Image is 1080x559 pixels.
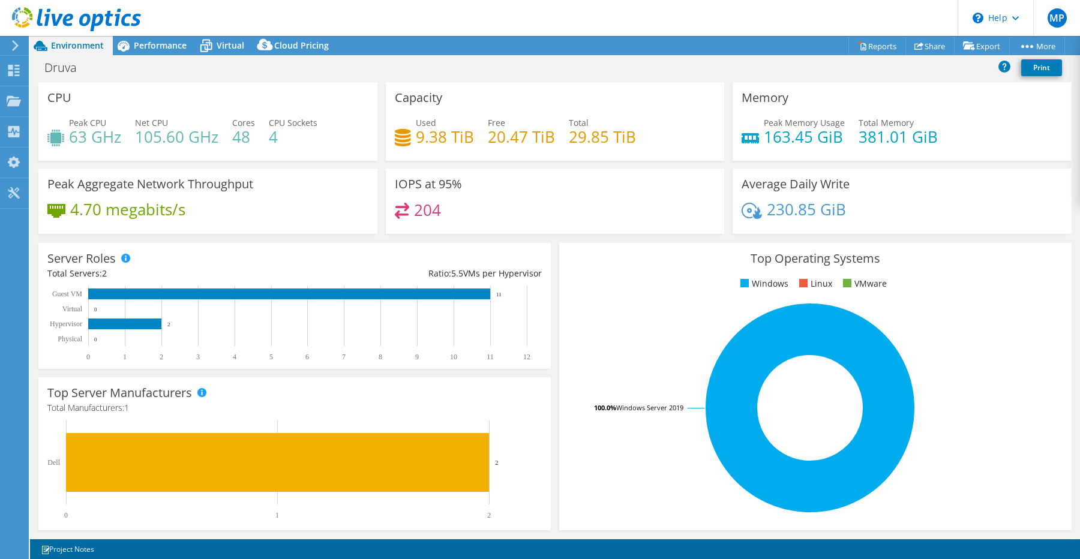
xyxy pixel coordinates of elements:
[69,130,121,143] h4: 63 GHz
[39,61,95,74] h1: Druva
[135,130,218,143] h4: 105.60 GHz
[134,40,187,51] span: Performance
[568,252,1063,265] h3: Top Operating Systems
[487,511,491,519] text: 2
[764,117,845,128] span: Peak Memory Usage
[859,130,938,143] h4: 381.01 GiB
[487,353,494,361] text: 11
[135,117,168,128] span: Net CPU
[415,353,419,361] text: 9
[742,91,788,104] h3: Memory
[905,37,955,55] a: Share
[50,320,82,328] text: Hypervisor
[767,203,846,216] h4: 230.85 GiB
[269,353,273,361] text: 5
[305,353,309,361] text: 6
[94,306,97,312] text: 0
[167,321,170,327] text: 2
[973,13,983,23] svg: \n
[594,403,616,412] tspan: 100.0%
[395,178,462,191] h3: IOPS at 95%
[69,117,106,128] span: Peak CPU
[859,117,914,128] span: Total Memory
[47,401,542,414] h4: Total Manufacturers:
[123,353,127,361] text: 1
[32,542,103,557] a: Project Notes
[742,178,850,191] h3: Average Daily Write
[1048,8,1067,28] span: MP
[47,458,60,467] text: Dell
[52,290,82,298] text: Guest VM
[232,130,255,143] h4: 48
[416,117,436,128] span: Used
[47,178,253,191] h3: Peak Aggregate Network Throughput
[416,130,474,143] h4: 9.38 TiB
[954,37,1010,55] a: Export
[94,336,97,342] text: 0
[1021,59,1062,76] a: Print
[796,277,832,290] li: Linux
[47,386,192,399] h3: Top Server Manufacturers
[47,267,295,280] div: Total Servers:
[840,277,887,290] li: VMware
[64,511,68,519] text: 0
[616,403,683,412] tspan: Windows Server 2019
[70,203,185,216] h4: 4.70 megabits/s
[232,117,255,128] span: Cores
[764,130,845,143] h4: 163.45 GiB
[269,117,317,128] span: CPU Sockets
[196,353,200,361] text: 3
[495,459,499,466] text: 2
[62,305,83,313] text: Virtual
[379,353,382,361] text: 8
[124,402,129,413] span: 1
[342,353,346,361] text: 7
[275,511,279,519] text: 1
[274,40,329,51] span: Cloud Pricing
[1009,37,1065,55] a: More
[47,91,71,104] h3: CPU
[102,268,107,279] span: 2
[217,40,244,51] span: Virtual
[488,117,505,128] span: Free
[450,353,457,361] text: 10
[414,203,441,217] h4: 204
[51,40,104,51] span: Environment
[160,353,163,361] text: 2
[395,91,442,104] h3: Capacity
[523,353,530,361] text: 12
[295,267,542,280] div: Ratio: VMs per Hypervisor
[569,130,636,143] h4: 29.85 TiB
[47,252,116,265] h3: Server Roles
[569,117,589,128] span: Total
[58,335,82,343] text: Physical
[737,277,788,290] li: Windows
[233,353,236,361] text: 4
[451,268,463,279] span: 5.5
[496,291,502,297] text: 11
[269,130,317,143] h4: 4
[848,37,906,55] a: Reports
[86,353,90,361] text: 0
[488,130,555,143] h4: 20.47 TiB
